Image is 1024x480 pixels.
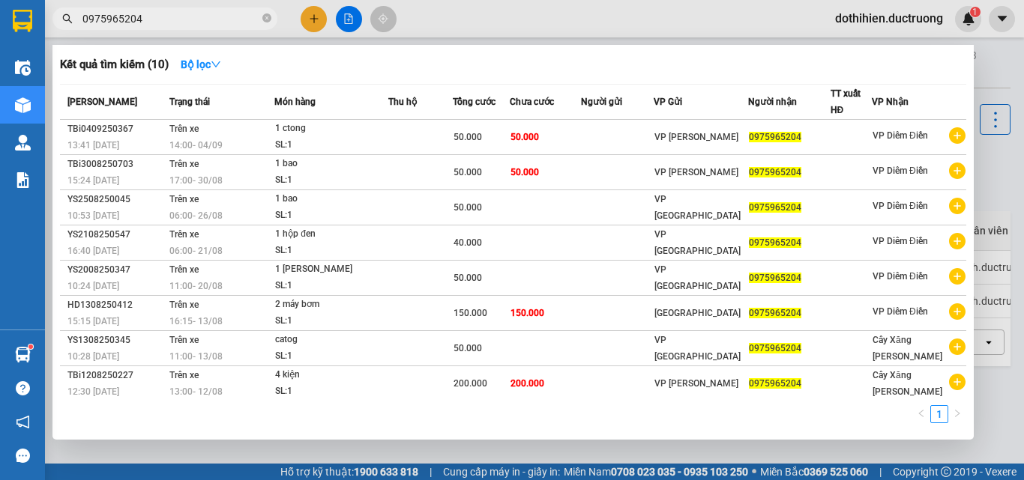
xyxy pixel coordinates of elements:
[873,201,928,211] span: VP Diêm Điền
[654,308,741,318] span: [GEOGRAPHIC_DATA]
[949,162,966,179] span: plus-circle
[169,335,199,345] span: Trên xe
[275,297,388,313] div: 2 máy bơm
[169,229,199,240] span: Trên xe
[275,191,388,207] div: 1 bao
[67,297,165,313] div: HD1308250412
[275,332,388,348] div: catog
[749,202,801,213] span: 0975965204
[67,281,119,291] span: 10:24 [DATE]
[67,386,119,397] span: 12:30 [DATE]
[510,97,554,107] span: Chưa cước
[16,415,30,429] span: notification
[262,12,271,26] span: close-circle
[654,264,741,291] span: VP [GEOGRAPHIC_DATA]
[181,58,221,70] strong: Bộ lọc
[62,13,73,24] span: search
[169,281,223,291] span: 11:00 - 20/08
[749,273,801,283] span: 0975965204
[749,343,801,353] span: 0975965204
[948,405,966,423] button: right
[60,57,169,73] h3: Kết quả tìm kiếm ( 10 )
[873,370,942,397] span: Cây Xăng [PERSON_NAME]
[454,237,482,248] span: 40.000
[275,121,388,137] div: 1 ctong
[67,175,119,186] span: 15:24 [DATE]
[511,378,544,389] span: 200.000
[67,246,119,256] span: 16:40 [DATE]
[169,386,223,397] span: 13:00 - 12/08
[949,303,966,320] span: plus-circle
[749,308,801,318] span: 0975965204
[275,172,388,189] div: SL: 1
[654,132,738,142] span: VP [PERSON_NAME]
[275,278,388,294] div: SL: 1
[454,308,487,318] span: 150.000
[15,97,31,113] img: warehouse-icon
[262,13,271,22] span: close-circle
[67,227,165,243] div: YS2108250547
[16,449,30,463] span: message
[872,97,909,107] span: VP Nhận
[67,157,165,172] div: TBi3008250703
[454,378,487,389] span: 200.000
[15,347,31,362] img: warehouse-icon
[873,271,928,282] span: VP Diêm Điền
[654,194,741,221] span: VP [GEOGRAPHIC_DATA]
[274,97,316,107] span: Món hàng
[169,124,199,134] span: Trên xe
[654,378,738,389] span: VP [PERSON_NAME]
[82,10,259,27] input: Tìm tên, số ĐT hoặc mã đơn
[831,88,861,115] span: TT xuất HĐ
[581,97,622,107] span: Người gửi
[749,167,801,177] span: 0975965204
[169,264,199,275] span: Trên xe
[654,167,738,177] span: VP [PERSON_NAME]
[67,121,165,137] div: TBi0409250367
[13,10,32,32] img: logo-vxr
[388,97,417,107] span: Thu hộ
[67,140,119,151] span: 13:41 [DATE]
[67,97,137,107] span: [PERSON_NAME]
[275,156,388,172] div: 1 bao
[511,167,539,177] span: 50.000
[16,381,30,395] span: question-circle
[948,405,966,423] li: Next Page
[169,140,223,151] span: 14:00 - 04/09
[949,374,966,390] span: plus-circle
[169,370,199,380] span: Trên xe
[654,229,741,256] span: VP [GEOGRAPHIC_DATA]
[211,59,221,70] span: down
[67,210,119,221] span: 10:53 [DATE]
[169,194,199,204] span: Trên xe
[169,210,223,221] span: 06:00 - 26/08
[654,335,741,362] span: VP [GEOGRAPHIC_DATA]
[454,343,482,353] span: 50.000
[275,243,388,259] div: SL: 1
[931,406,948,422] a: 1
[28,344,33,349] sup: 1
[453,97,496,107] span: Tổng cước
[275,367,388,383] div: 4 kiện
[873,236,928,246] span: VP Diêm Điền
[169,159,199,169] span: Trên xe
[169,300,199,310] span: Trên xe
[275,207,388,224] div: SL: 1
[454,202,482,213] span: 50.000
[169,246,223,256] span: 06:00 - 21/08
[275,348,388,365] div: SL: 1
[169,97,210,107] span: Trạng thái
[67,316,119,326] span: 15:15 [DATE]
[275,226,388,243] div: 1 hộp đen
[749,237,801,248] span: 0975965204
[15,172,31,188] img: solution-icon
[454,273,482,283] span: 50.000
[169,316,223,326] span: 16:15 - 13/08
[873,165,928,176] span: VP Diêm Điền
[949,127,966,144] span: plus-circle
[275,261,388,278] div: 1 [PERSON_NAME]
[949,233,966,249] span: plus-circle
[873,130,928,141] span: VP Diêm Điền
[15,60,31,76] img: warehouse-icon
[749,378,801,389] span: 0975965204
